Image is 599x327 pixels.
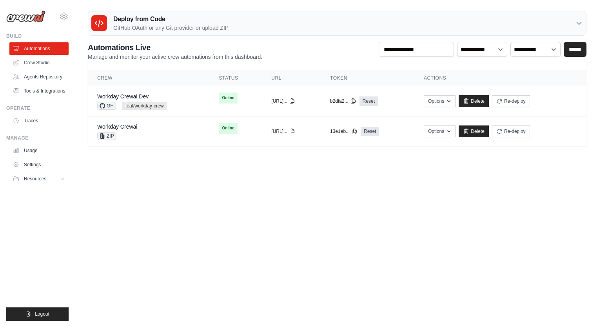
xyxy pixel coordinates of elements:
button: 13e1eb... [330,128,358,134]
button: Logout [6,307,69,321]
th: Token [321,70,414,86]
span: feat/workday-crew [122,102,167,110]
h3: Deploy from Code [113,15,229,24]
div: Operate [6,105,69,111]
img: Logo [6,11,45,22]
button: Resources [9,173,69,185]
th: Crew [88,70,209,86]
button: Options [424,95,456,107]
p: Manage and monitor your active crew automations from this dashboard. [88,53,262,61]
p: GitHub OAuth or any Git provider or upload ZIP [113,24,229,32]
a: Reset [361,127,379,136]
button: b2dfa2... [330,98,356,104]
span: Resources [24,176,46,182]
span: Logout [35,311,49,317]
div: Build [6,33,69,39]
a: Agents Repository [9,71,69,83]
a: Usage [9,144,69,157]
a: Delete [459,95,489,107]
a: Tools & Integrations [9,85,69,97]
th: Status [209,70,262,86]
a: Settings [9,158,69,171]
a: Traces [9,114,69,127]
button: Re-deploy [492,125,530,137]
span: GH [97,102,116,110]
th: Actions [414,70,586,86]
button: Options [424,125,456,137]
th: URL [262,70,321,86]
div: Manage [6,135,69,141]
span: Online [219,123,237,134]
span: Online [219,93,237,104]
span: ZIP [97,132,116,140]
a: Automations [9,42,69,55]
a: Crew Studio [9,56,69,69]
a: Workday Crewai [97,124,137,130]
h2: Automations Live [88,42,262,53]
a: Workday Crewai Dev [97,93,149,100]
a: Delete [459,125,489,137]
a: Reset [359,96,378,106]
button: Re-deploy [492,95,530,107]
